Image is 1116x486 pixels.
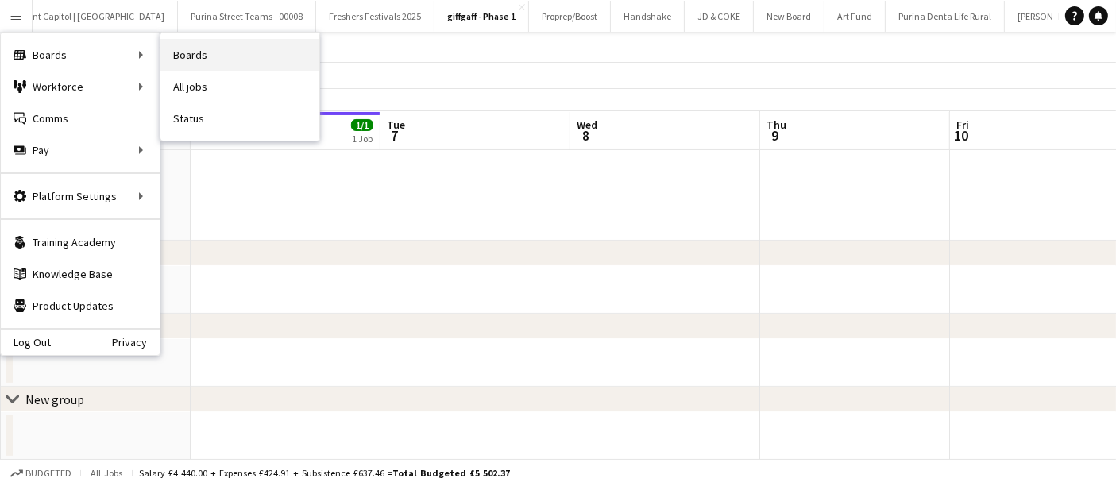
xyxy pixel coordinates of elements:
[824,1,886,32] button: Art Fund
[1,226,160,258] a: Training Academy
[316,1,434,32] button: Freshers Festivals 2025
[1,39,160,71] div: Boards
[764,126,786,145] span: 9
[160,39,319,71] a: Boards
[767,118,786,132] span: Thu
[1,102,160,134] a: Comms
[25,468,71,479] span: Budgeted
[384,126,405,145] span: 7
[160,71,319,102] a: All jobs
[178,1,316,32] button: Purina Street Teams - 00008
[139,467,510,479] div: Salary £4 440.00 + Expenses £424.91 + Subsistence £637.46 =
[529,1,611,32] button: Proprep/Boost
[1,290,160,322] a: Product Updates
[685,1,754,32] button: JD & COKE
[611,1,685,32] button: Handshake
[954,126,969,145] span: 10
[352,133,373,145] div: 1 Job
[392,467,510,479] span: Total Budgeted £5 502.37
[351,119,373,131] span: 1/1
[1,336,51,349] a: Log Out
[956,118,969,132] span: Fri
[160,102,319,134] a: Status
[574,126,597,145] span: 8
[87,467,126,479] span: All jobs
[387,118,405,132] span: Tue
[754,1,824,32] button: New Board
[1,71,160,102] div: Workforce
[886,1,1005,32] button: Purina Denta Life Rural
[25,391,84,407] div: New group
[1,134,160,166] div: Pay
[112,336,160,349] a: Privacy
[1,180,160,212] div: Platform Settings
[434,1,529,32] button: giffgaff - Phase 1
[1,258,160,290] a: Knowledge Base
[577,118,597,132] span: Wed
[8,465,74,482] button: Budgeted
